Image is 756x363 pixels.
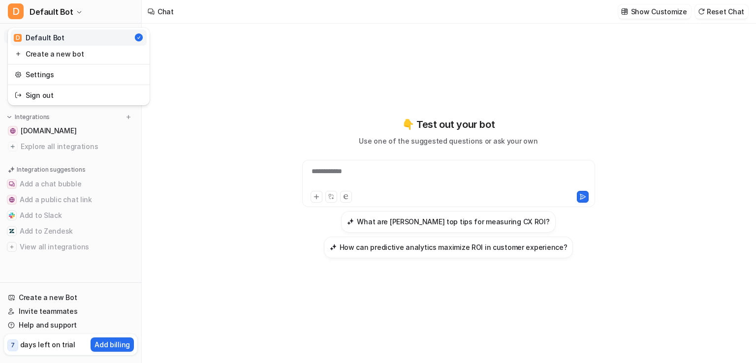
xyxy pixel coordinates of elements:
[30,5,73,19] span: Default Bot
[11,46,147,62] a: Create a new bot
[14,34,22,42] span: D
[15,90,22,100] img: reset
[8,3,24,19] span: D
[15,69,22,80] img: reset
[11,87,147,103] a: Sign out
[11,66,147,83] a: Settings
[14,32,64,43] div: Default Bot
[8,28,150,105] div: DDefault Bot
[15,49,22,59] img: reset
